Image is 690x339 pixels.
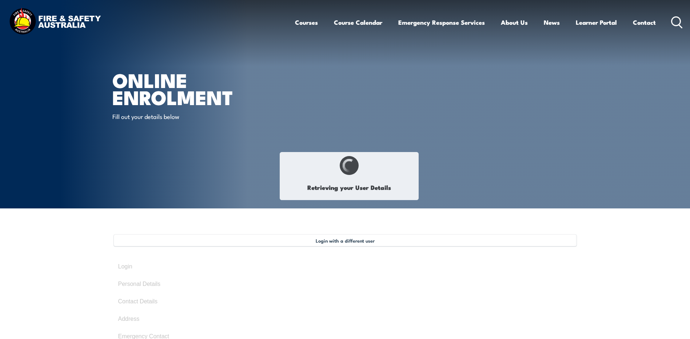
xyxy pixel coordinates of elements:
[284,179,415,196] h1: Retrieving your User Details
[334,13,382,32] a: Course Calendar
[576,13,617,32] a: Learner Portal
[501,13,528,32] a: About Us
[398,13,485,32] a: Emergency Response Services
[633,13,656,32] a: Contact
[295,13,318,32] a: Courses
[112,112,245,120] p: Fill out your details below
[544,13,560,32] a: News
[112,71,292,105] h1: Online Enrolment
[316,238,375,243] span: Login with a different user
